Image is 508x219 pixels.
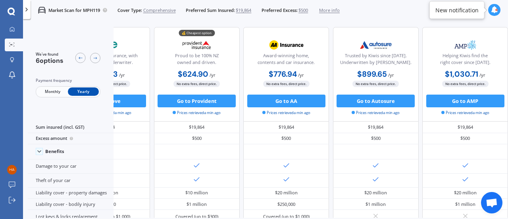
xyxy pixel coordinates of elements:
button: Go to Autosure [337,95,415,107]
span: Prices retrieved a min ago [173,110,221,116]
span: Cover Type: [117,7,142,14]
div: Benefits [45,149,64,154]
button: Go to Provident [158,95,236,107]
span: No extra fees, direct price. [352,81,399,87]
span: We've found [36,52,63,57]
div: Liability cover - property damages [28,188,114,199]
div: Helping Kiwis find the right cover since [DATE]. [428,52,502,68]
span: Prices retrieved a min ago [262,110,310,116]
div: Liability cover - bodily injury [28,199,114,210]
div: $500 [422,133,508,144]
img: car.f15378c7a67c060ca3f3.svg [38,6,46,14]
a: Open chat [481,192,502,213]
div: $20 million [454,190,477,196]
span: / yr [479,72,485,78]
span: No extra fees, direct price. [173,81,220,87]
span: $19,864 [236,7,251,14]
div: Sum insured (incl. GST) [28,122,114,133]
span: Monthly [37,87,68,96]
span: / yr [388,72,394,78]
div: $10 million [185,190,208,196]
div: $19,864 [422,122,508,133]
div: Payment frequency [36,78,100,84]
div: Damage to your car [28,159,114,173]
button: Go to AMP [426,95,504,107]
div: $250,000 [277,201,295,207]
div: Trusted by Kiwis since [DATE]. Underwritten by [PERSON_NAME]. [339,52,413,68]
span: / yr [210,72,216,78]
b: $776.94 [269,69,297,79]
b: $624.90 [178,69,208,79]
span: Comprehensive [143,7,176,14]
div: $1 million [455,201,475,207]
b: $899.65 [357,69,387,79]
p: Market Scan for MPH119 [48,7,100,14]
img: Autosure.webp [355,37,397,53]
img: AMP.webp [444,37,487,53]
div: Award-winning home, contents and car insurance. [249,52,323,68]
div: Excess amount [28,133,114,144]
img: 3e61661e0f2e73060f7661df204d8b57 [7,165,17,174]
div: $20 million [275,190,298,196]
span: Preferred Excess: [262,7,298,14]
span: Prices retrieved a min ago [441,110,489,116]
button: Go to AA [247,95,325,107]
div: $19,864 [333,122,419,133]
span: Yearly [68,87,99,96]
div: $19,864 [154,122,240,133]
span: / yr [298,72,304,78]
div: $20 million [364,190,387,196]
b: $1,030.71 [445,69,478,79]
div: 💰 Cheapest option [179,30,215,36]
div: Proud to be 100% NZ owned and driven. [159,52,234,68]
span: Prices retrieved a min ago [352,110,400,116]
div: Theft of your car [28,174,114,188]
div: $500 [243,133,329,144]
div: $1 million [366,201,386,207]
span: 6 options [36,56,63,65]
span: No extra fees, direct price. [442,81,489,87]
img: Provident.png [176,37,218,53]
div: $500 [333,133,419,144]
div: $19,864 [243,122,329,133]
div: $500 [154,133,240,144]
img: AA.webp [265,37,307,53]
span: $500 [298,7,308,14]
span: / yr [119,72,125,78]
div: $1 million [187,201,207,207]
span: More info [319,7,340,14]
div: New notification [435,6,479,14]
span: Preferred Sum Insured: [186,7,235,14]
span: No extra fees, direct price. [263,81,310,87]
